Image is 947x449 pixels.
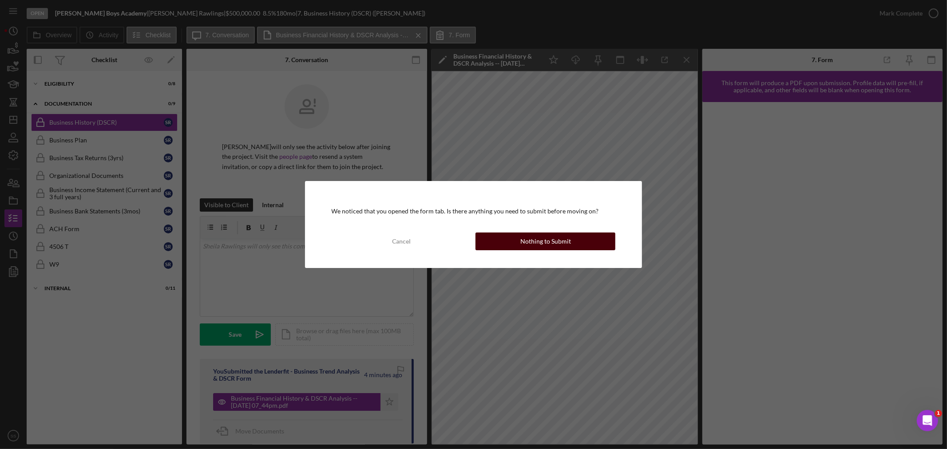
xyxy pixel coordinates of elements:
[332,232,472,250] button: Cancel
[520,232,571,250] div: Nothing to Submit
[332,208,616,215] div: We noticed that you opened the form tab. Is there anything you need to submit before moving on?
[935,410,942,417] span: 1
[475,232,615,250] button: Nothing to Submit
[392,232,411,250] div: Cancel
[917,410,938,431] iframe: Intercom live chat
